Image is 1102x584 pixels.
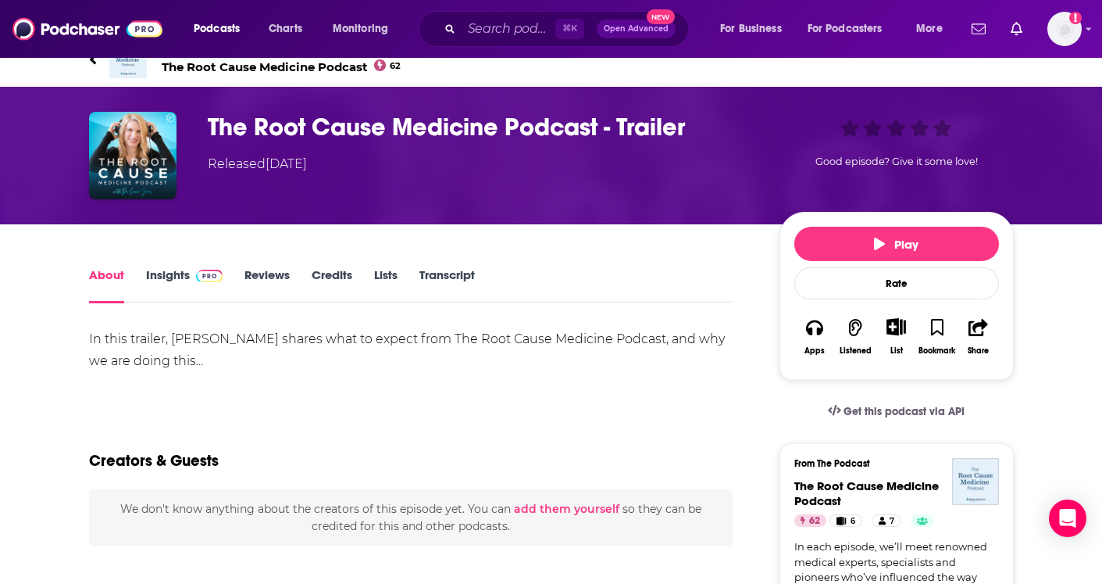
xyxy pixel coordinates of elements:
span: We don't know anything about the creators of this episode yet . You can so they can be credited f... [120,502,701,533]
span: Good episode? Give it some love! [815,156,978,167]
button: Show profile menu [1047,12,1082,46]
img: User Profile [1047,12,1082,46]
a: Reviews [244,267,290,303]
img: Podchaser Pro [196,270,223,282]
div: Listened [840,346,872,356]
button: Bookmark [917,308,958,365]
button: open menu [797,16,905,41]
button: Share [958,308,998,365]
div: Share [968,346,989,356]
a: Credits [312,267,352,303]
a: 62 [794,514,826,527]
span: New [647,9,675,24]
svg: Add a profile image [1069,12,1082,24]
span: Monitoring [333,18,388,40]
span: The Root Cause Medicine Podcast [162,59,401,74]
span: For Business [720,18,782,40]
a: 7 [872,514,901,527]
h1: The Root Cause Medicine Podcast - Trailer [208,112,754,142]
span: 62 [390,63,401,70]
span: 7 [890,514,894,529]
button: Show More Button [880,318,912,335]
button: add them yourself [514,503,619,515]
div: In this trailer, [PERSON_NAME] shares what to expect from The Root Cause Medicine Podcast, and wh... [89,328,733,372]
span: ⌘ K [555,19,584,39]
div: Apps [804,346,825,356]
button: Listened [835,308,876,365]
div: List [890,346,903,356]
div: Search podcasts, credits, & more... [433,11,704,47]
span: 6 [851,514,855,529]
a: Charts [259,16,312,41]
button: Open AdvancedNew [597,20,676,38]
div: Open Intercom Messenger [1049,500,1086,537]
div: Bookmark [918,346,955,356]
div: Rate [794,267,999,299]
a: The Root Cause Medicine Podcast [794,478,939,508]
span: Charts [269,18,302,40]
a: 6 [829,514,861,527]
input: Search podcasts, credits, & more... [462,16,555,41]
span: For Podcasters [808,18,883,40]
a: The Root Cause Medicine PodcastEpisode from the podcastThe Root Cause Medicine Podcast62 [89,41,1014,78]
span: Get this podcast via API [843,405,965,418]
span: More [916,18,943,40]
span: Play [874,237,918,252]
img: The Root Cause Medicine Podcast - Trailer [89,112,177,199]
button: open menu [709,16,801,41]
button: open menu [322,16,408,41]
a: Get this podcast via API [815,392,978,431]
a: About [89,267,124,303]
span: Open Advanced [604,25,669,33]
div: Released [DATE] [208,155,307,174]
button: open menu [183,16,260,41]
img: Podchaser - Follow, Share and Rate Podcasts [12,14,162,44]
a: Lists [374,267,398,303]
img: The Root Cause Medicine Podcast [952,458,999,505]
span: Podcasts [194,18,240,40]
h3: From The Podcast [794,458,986,469]
span: 62 [809,514,820,529]
a: Transcript [419,267,475,303]
a: Show notifications dropdown [965,16,992,42]
a: Show notifications dropdown [1004,16,1029,42]
a: InsightsPodchaser Pro [146,267,223,303]
h2: Creators & Guests [89,451,219,471]
span: Logged in as SkyHorsePub35 [1047,12,1082,46]
button: Play [794,227,999,261]
div: Show More ButtonList [876,308,916,365]
button: Apps [794,308,835,365]
img: The Root Cause Medicine Podcast [109,41,147,78]
button: open menu [905,16,962,41]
